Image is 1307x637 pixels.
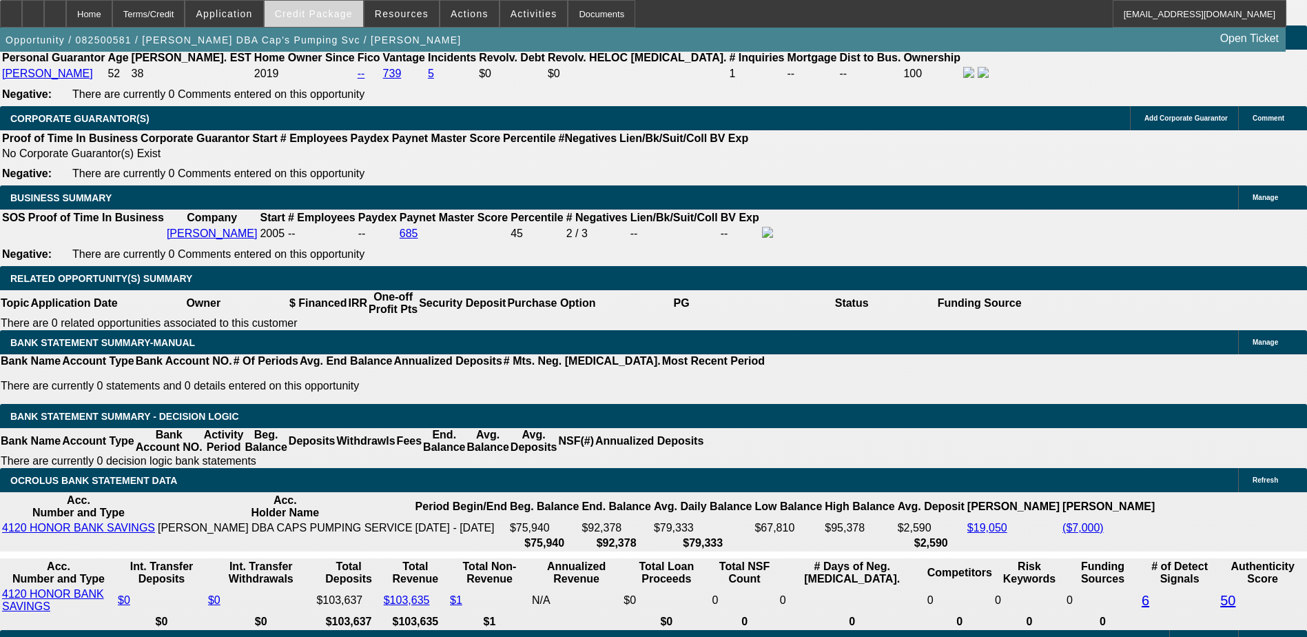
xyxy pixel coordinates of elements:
[440,1,499,27] button: Actions
[754,521,823,535] td: $67,810
[10,411,239,422] span: Bank Statement Summary - Decision Logic
[903,66,961,81] td: 100
[1,132,138,145] th: Proof of Time In Business
[132,52,251,63] b: [PERSON_NAME]. EST
[2,168,52,179] b: Negative:
[779,560,925,586] th: # Days of Neg. [MEDICAL_DATA].
[428,68,434,79] a: 5
[506,290,596,316] th: Purchase Option
[653,494,753,520] th: Avg. Daily Balance
[196,8,252,19] span: Application
[10,273,192,284] span: RELATED OPPORTUNITY(S) SUMMARY
[1253,476,1278,484] span: Refresh
[531,560,621,586] th: Annualized Revenue
[897,494,965,520] th: Avg. Deposit
[358,52,380,63] b: Fico
[1,211,26,225] th: SOS
[787,66,838,81] td: --
[383,560,448,586] th: Total Revenue
[358,212,397,223] b: Paydex
[358,68,365,79] a: --
[839,66,902,81] td: --
[566,212,628,223] b: # Negatives
[1144,114,1228,122] span: Add Corporate Guarantor
[72,168,364,179] span: There are currently 0 Comments entered on this opportunity
[383,52,425,63] b: Vantage
[135,354,233,368] th: Bank Account NO.
[903,52,960,63] b: Ownership
[1219,560,1306,586] th: Authenticity Score
[824,494,895,520] th: High Balance
[1141,560,1218,586] th: # of Detect Signals
[1215,27,1284,50] a: Open Ticket
[548,52,727,63] b: Revolv. HELOC [MEDICAL_DATA].
[131,66,252,81] td: 38
[653,536,753,550] th: $79,333
[1066,560,1140,586] th: Funding Sources
[400,212,508,223] b: Paynet Master Score
[779,615,925,629] th: 0
[510,428,558,454] th: Avg. Deposits
[511,212,563,223] b: Percentile
[566,228,628,240] div: 2 / 3
[316,560,381,586] th: Total Deposits
[509,521,579,535] td: $75,940
[383,68,402,79] a: 739
[157,521,413,535] td: [PERSON_NAME] DBA CAPS PUMPING SERVICE
[967,494,1060,520] th: [PERSON_NAME]
[254,52,355,63] b: Home Owner Since
[392,132,500,144] b: Paynet Master Score
[729,52,784,63] b: # Inquiries
[466,428,509,454] th: Avg. Balance
[596,290,766,316] th: PG
[927,615,993,629] th: 0
[721,212,759,223] b: BV Exp
[10,337,195,348] span: BANK STATEMENT SUMMARY-MANUAL
[967,522,1007,534] a: $19,050
[157,494,413,520] th: Acc. Holder Name
[375,8,429,19] span: Resources
[963,67,974,78] img: facebook-icon.png
[6,34,462,45] span: Opportunity / 082500581 / [PERSON_NAME] DBA Cap's Pumping Svc / [PERSON_NAME]
[259,226,285,241] td: 2005
[2,522,155,534] a: 4120 HONOR BANK SAVINGS
[503,354,661,368] th: # Mts. Neg. [MEDICAL_DATA].
[400,228,418,239] a: 685
[559,132,617,144] b: #Negatives
[1066,615,1140,629] th: 0
[897,536,965,550] th: $2,590
[107,52,128,63] b: Age
[384,594,430,606] a: $103,635
[450,594,462,606] a: $1
[511,228,563,240] div: 45
[2,88,52,100] b: Negative:
[762,227,773,238] img: facebook-icon.png
[937,290,1022,316] th: Funding Source
[728,66,785,81] td: 1
[117,560,206,586] th: Int. Transfer Deposits
[208,594,220,606] a: $0
[557,428,595,454] th: NSF(#)
[619,132,707,144] b: Lien/Bk/Suit/Coll
[595,428,704,454] th: Annualized Deposits
[396,428,422,454] th: Fees
[233,354,299,368] th: # Of Periods
[415,521,508,535] td: [DATE] - [DATE]
[117,615,206,629] th: $0
[927,587,993,614] td: 0
[754,494,823,520] th: Low Balance
[252,132,277,144] b: Start
[788,52,837,63] b: Mortgage
[710,132,748,144] b: BV Exp
[711,587,777,614] td: 0
[288,428,336,454] th: Deposits
[1253,338,1278,346] span: Manage
[1142,593,1149,608] a: 6
[630,212,718,223] b: Lien/Bk/Suit/Coll
[630,226,719,241] td: --
[61,354,135,368] th: Account Type
[720,226,760,241] td: --
[393,354,502,368] th: Annualized Deposits
[260,212,285,223] b: Start
[547,66,728,81] td: $0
